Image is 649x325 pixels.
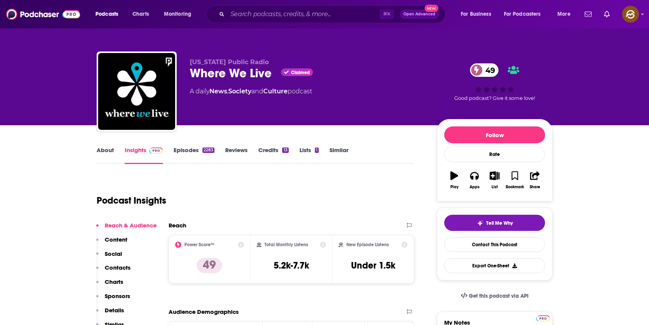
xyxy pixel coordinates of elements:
[530,185,540,189] div: Share
[486,220,513,226] span: Tell Me Why
[190,87,312,96] div: A daily podcast
[96,292,130,307] button: Sponsors
[127,8,154,20] a: Charts
[437,58,552,106] div: 49Good podcast? Give it some love!
[346,242,389,247] h2: New Episode Listens
[450,185,458,189] div: Play
[132,9,149,20] span: Charts
[380,9,394,19] span: ⌘ K
[95,9,118,20] span: Podcasts
[105,222,157,229] p: Reach & Audience
[96,236,127,250] button: Content
[425,5,438,12] span: New
[90,8,128,20] button: open menu
[169,308,239,315] h2: Audience Demographics
[96,264,130,278] button: Contacts
[552,8,580,20] button: open menu
[478,63,499,77] span: 49
[299,146,319,164] a: Lists1
[291,71,310,75] span: Claimed
[164,9,191,20] span: Monitoring
[125,146,163,164] a: InsightsPodchaser Pro
[105,236,127,243] p: Content
[403,12,435,16] span: Open Advanced
[264,242,308,247] h2: Total Monthly Listens
[461,9,491,20] span: For Business
[174,146,214,164] a: Episodes2283
[258,146,288,164] a: Credits13
[351,260,395,271] h3: Under 1.5k
[506,185,524,189] div: Bookmark
[444,146,545,162] div: Rate
[251,88,263,95] span: and
[444,215,545,231] button: tell me why sparkleTell Me Why
[622,6,639,23] button: Show profile menu
[227,8,380,20] input: Search podcasts, credits, & more...
[454,95,535,101] span: Good podcast? Give it some love!
[96,222,157,236] button: Reach & Audience
[97,146,114,164] a: About
[470,63,499,77] a: 49
[477,220,483,226] img: tell me why sparkle
[105,278,123,285] p: Charts
[455,8,501,20] button: open menu
[557,9,570,20] span: More
[149,148,163,154] img: Podchaser Pro
[184,242,214,247] h2: Power Score™
[6,7,80,22] img: Podchaser - Follow, Share and Rate Podcasts
[225,146,248,164] a: Reviews
[455,287,535,305] a: Get this podcast via API
[105,264,130,271] p: Contacts
[444,258,545,273] button: Export One-Sheet
[159,8,201,20] button: open menu
[444,166,464,194] button: Play
[209,88,227,95] a: News
[96,307,124,321] button: Details
[444,237,545,252] a: Contact This Podcast
[315,148,319,153] div: 1
[582,8,595,21] a: Show notifications dropdown
[228,88,251,95] a: Society
[97,195,166,206] h1: Podcast Insights
[622,6,639,23] img: User Profile
[96,250,122,264] button: Social
[499,8,552,20] button: open menu
[98,53,175,130] img: Where We Live
[536,314,550,322] a: Pro website
[492,185,498,189] div: List
[105,292,130,300] p: Sponsors
[282,148,288,153] div: 13
[169,222,186,229] h2: Reach
[622,6,639,23] span: Logged in as hey85204
[227,88,228,95] span: ,
[536,315,550,322] img: Podchaser Pro
[330,146,348,164] a: Similar
[601,8,613,21] a: Show notifications dropdown
[444,126,545,143] button: Follow
[464,166,484,194] button: Apps
[505,166,525,194] button: Bookmark
[197,258,222,273] p: 49
[400,10,439,19] button: Open AdvancedNew
[525,166,545,194] button: Share
[485,166,505,194] button: List
[504,9,541,20] span: For Podcasters
[214,5,453,23] div: Search podcasts, credits, & more...
[469,293,529,299] span: Get this podcast via API
[263,88,288,95] a: Culture
[105,307,124,314] p: Details
[202,148,214,153] div: 2283
[96,278,123,292] button: Charts
[105,250,122,257] p: Social
[190,58,269,66] span: [US_STATE] Public Radio
[274,260,309,271] h3: 5.2k-7.7k
[470,185,480,189] div: Apps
